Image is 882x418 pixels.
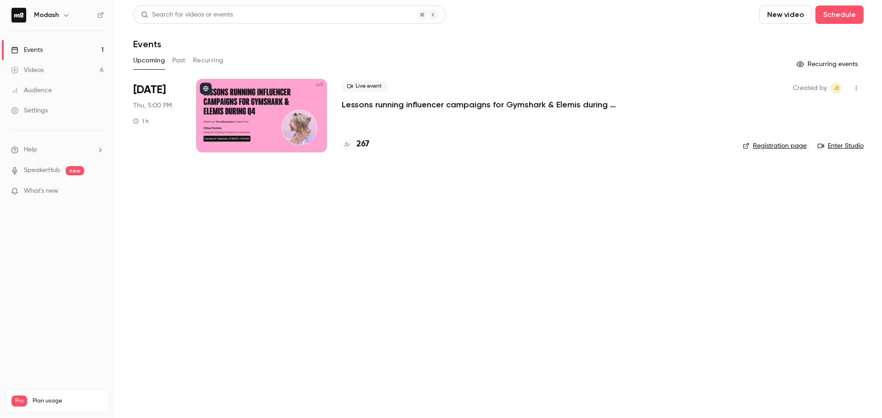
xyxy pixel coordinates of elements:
div: Sep 18 Thu, 5:00 PM (Europe/London) [133,79,181,152]
a: Enter Studio [818,141,864,150]
button: Schedule [815,6,864,24]
span: Plan usage [33,397,103,405]
span: Help [24,145,37,155]
a: SpeakerHub [24,166,60,175]
div: Events [11,45,43,55]
img: Modash [11,8,26,22]
div: Search for videos or events [141,10,233,20]
button: Past [172,53,186,68]
h1: Events [133,39,161,50]
span: [DATE] [133,83,166,97]
iframe: Noticeable Trigger [93,187,104,195]
button: New video [759,6,812,24]
div: Videos [11,66,44,75]
span: Thu, 5:00 PM [133,101,172,110]
button: Recurring [193,53,224,68]
div: Settings [11,106,48,115]
a: Registration page [743,141,807,150]
span: What's new [24,186,58,196]
div: 1 h [133,117,149,125]
a: 267 [342,138,369,150]
span: new [66,166,84,175]
button: Recurring events [792,57,864,72]
button: Upcoming [133,53,165,68]
span: Created by [793,83,827,94]
span: JE [833,83,839,94]
a: Lessons running influencer campaigns for Gymshark & Elemis during Q4 [342,99,617,110]
h6: Modash [34,11,59,20]
div: Audience [11,86,52,95]
h4: 267 [356,138,369,150]
span: Jack Eaton [831,83,842,94]
span: Live event [342,81,387,92]
span: Pro [11,396,27,407]
li: help-dropdown-opener [11,145,104,155]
